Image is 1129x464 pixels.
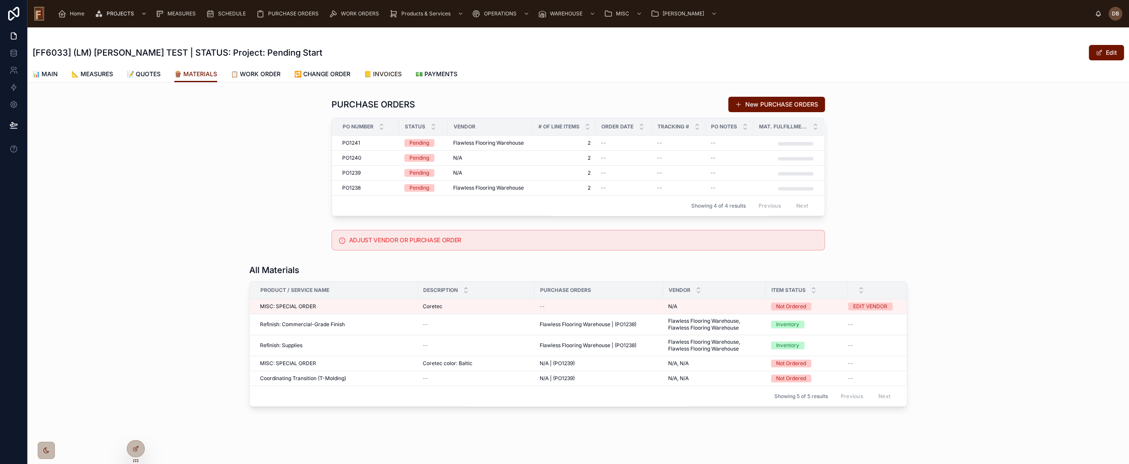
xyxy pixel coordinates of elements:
[728,97,825,112] a: New PURCHASE ORDERS
[657,155,662,161] span: --
[848,375,853,382] span: --
[167,10,196,17] span: MEASURES
[72,70,113,78] span: 📐 MEASURES
[601,170,606,176] span: --
[342,170,394,176] a: PO1239
[249,264,299,276] h1: All Materials
[657,123,689,130] span: Tracking #
[153,6,202,21] a: MEASURES
[405,123,425,130] span: Status
[404,154,443,162] a: Pending
[657,140,700,146] a: --
[409,184,429,192] div: Pending
[453,170,462,176] span: N/A
[415,66,457,83] a: 💵 PAYMENTS
[711,140,748,146] a: --
[423,287,458,294] span: Description
[342,184,394,191] a: PO1238
[540,360,575,367] span: N/A | (PO1239)
[409,154,429,162] div: Pending
[453,184,528,191] a: Flawless Flooring Warehouse
[776,342,799,349] div: Inventory
[540,342,636,349] span: Flawless Flooring Warehouse | (PO1238)
[294,66,350,83] a: 🔁 CHANGE ORDER
[601,184,647,191] a: --
[453,170,528,176] a: N/A
[776,321,799,328] div: Inventory
[538,170,591,176] a: 2
[776,375,806,382] div: Not Ordered
[668,360,689,367] span: N/A, N/A
[669,287,690,294] span: Vendor
[657,184,662,191] span: --
[711,184,716,191] span: --
[616,10,629,17] span: MISC
[342,155,361,161] span: PO1240
[774,393,827,400] span: Showing 5 of 5 results
[409,169,429,177] div: Pending
[711,155,716,161] span: --
[92,6,151,21] a: PROJECTS
[260,303,316,310] span: MISC: SPECIAL ORDER
[538,184,591,191] a: 2
[254,6,325,21] a: PURCHASE ORDERS
[648,6,721,21] a: [PERSON_NAME]
[601,6,646,21] a: MISC
[1089,45,1124,60] button: Edit
[70,10,84,17] span: Home
[663,10,704,17] span: [PERSON_NAME]
[294,70,350,78] span: 🔁 CHANGE ORDER
[174,66,217,83] a: 🪵 MATERIALS
[107,10,134,17] span: PROJECTS
[33,66,58,83] a: 📊 MAIN
[231,70,281,78] span: 📋 WORK ORDER
[423,342,428,349] span: --
[453,184,524,191] span: Flawless Flooring Warehouse
[342,170,361,176] span: PO1239
[776,303,806,310] div: Not Ordered
[453,140,528,146] a: Flawless Flooring Warehouse
[601,155,647,161] a: --
[51,4,1095,23] div: scrollable content
[231,66,281,83] a: 📋 WORK ORDER
[260,287,329,294] span: Product / Service Name
[601,123,633,130] span: Order Date
[853,303,887,310] div: EDIT VENDOR
[34,7,44,21] img: App logo
[469,6,534,21] a: OPERATIONS
[601,170,647,176] a: --
[771,287,806,294] span: Item Status
[127,70,161,78] span: 📝 QUOTES
[538,140,591,146] a: 2
[668,339,761,352] span: Flawless Flooring Warehouse, Flawless Flooring Warehouse
[423,321,428,328] span: --
[342,155,394,161] a: PO1240
[848,321,853,328] span: --
[364,66,402,83] a: 📒 INVOICES
[691,202,745,209] span: Showing 4 of 4 results
[668,303,677,310] span: N/A
[538,155,591,161] a: 2
[174,70,217,78] span: 🪵 MATERIALS
[601,140,606,146] span: --
[711,184,748,191] a: --
[260,360,316,367] span: MISC: SPECIAL ORDER
[601,184,606,191] span: --
[711,170,748,176] a: --
[260,375,346,382] span: Coordinating Transition (T-Molding)
[657,170,700,176] a: --
[540,303,545,310] span: --
[342,140,360,146] span: PO1241
[260,321,345,328] span: Refinish: Commercial-Grade Finish
[326,6,385,21] a: WORK ORDERS
[657,140,662,146] span: --
[423,375,428,382] span: --
[540,375,575,382] span: N/A | (PO1239)
[404,139,443,147] a: Pending
[711,155,748,161] a: --
[848,360,853,367] span: --
[55,6,90,21] a: Home
[33,70,58,78] span: 📊 MAIN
